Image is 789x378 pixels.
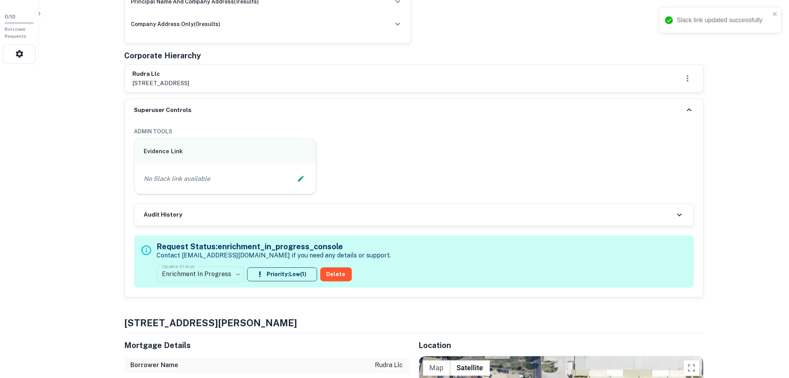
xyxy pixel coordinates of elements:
button: Show street map [423,360,450,376]
label: Update Status [162,263,195,270]
h4: [STREET_ADDRESS][PERSON_NAME] [125,316,704,330]
span: Borrower Requests [5,26,26,39]
iframe: Chat Widget [750,316,789,353]
h5: Mortgage Details [125,340,409,352]
h5: Corporate Hierarchy [125,50,201,61]
button: Edit Slack Link [295,173,307,185]
button: close [773,11,778,18]
div: Slack link updated successfully [677,16,770,25]
h5: Request Status: enrichment_in_progress_console [157,241,391,253]
p: No Slack link available [144,174,211,184]
h6: ADMIN TOOLS [134,127,694,136]
p: Contact [EMAIL_ADDRESS][DOMAIN_NAME] if you need any details or support. [157,251,391,261]
h6: rudra llc [133,70,190,79]
h6: Borrower Name [131,361,179,370]
div: Enrichment In Progress [157,264,244,285]
button: Show satellite imagery [450,360,490,376]
h6: Audit History [144,210,183,219]
h6: Superuser Controls [134,106,192,115]
h6: Evidence Link [144,147,307,156]
button: Delete [320,268,352,282]
span: 0 / 10 [5,14,16,20]
h5: Location [419,340,704,352]
p: [STREET_ADDRESS] [133,79,190,88]
h6: company address only ( 0 results) [131,20,221,28]
button: Priority:Low(1) [247,268,317,282]
button: Toggle fullscreen view [684,360,699,376]
p: rudra llc [375,361,403,370]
